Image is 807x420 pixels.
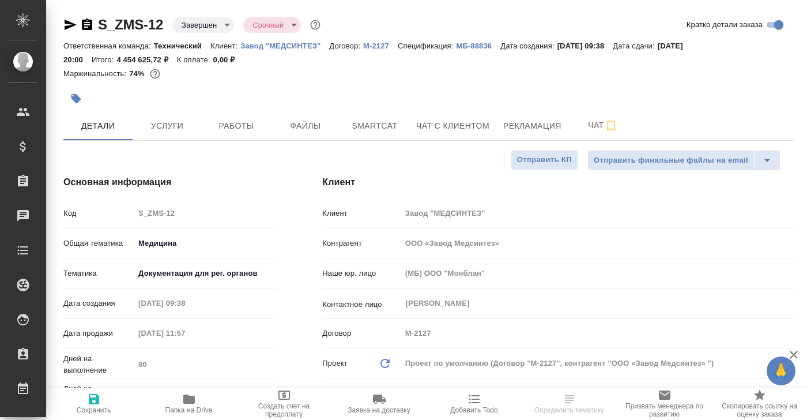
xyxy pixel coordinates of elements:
[503,119,561,133] span: Рекламация
[398,42,456,50] p: Спецификация:
[240,42,329,50] p: Завод "МЕДСИНТЕЗ"
[134,386,276,403] input: Пустое поле
[134,325,235,342] input: Пустое поле
[139,119,195,133] span: Услуги
[46,388,141,420] button: Сохранить
[63,238,134,249] p: Общая тематика
[63,42,154,50] p: Ответственная команда:
[63,208,134,219] p: Код
[401,205,794,222] input: Пустое поле
[450,406,497,414] span: Добавить Todo
[243,17,301,33] div: Завершен
[141,388,236,420] button: Папка на Drive
[401,325,794,342] input: Пустое поле
[624,402,705,418] span: Призвать менеджера по развитию
[348,406,410,414] span: Заявка на доставку
[617,388,712,420] button: Призвать менеджера по развитию
[500,42,557,50] p: Дата создания:
[154,42,210,50] p: Технический
[347,119,402,133] span: Smartcat
[63,383,134,406] p: Дней на выполнение (авт.)
[416,119,489,133] span: Чат с клиентом
[604,119,618,133] svg: Подписаться
[322,208,401,219] p: Клиент
[210,42,240,50] p: Клиент:
[771,359,791,383] span: 🙏
[456,40,500,50] a: МБ-88836
[172,17,234,33] div: Завершен
[587,150,755,171] button: Отправить финальные файлы на email
[278,119,333,133] span: Файлы
[522,388,617,420] button: Определить тематику
[148,66,163,81] button: 1140062.55 RUB; 5439.48 UAH;
[165,406,213,414] span: Папка на Drive
[329,42,363,50] p: Договор:
[63,18,77,32] button: Скопировать ссылку для ЯМессенджера
[719,402,800,418] span: Скопировать ссылку на оценку заказа
[308,17,323,32] button: Доп статусы указывают на важность/срочность заказа
[178,20,220,30] button: Завершен
[63,298,134,309] p: Дата создания
[322,268,401,279] p: Наше юр. лицо
[63,86,89,111] button: Добавить тэг
[134,264,276,283] div: Документация для рег. органов
[116,55,176,64] p: 4 454 625,72 ₽
[63,268,134,279] p: Тематика
[134,234,276,253] div: Медицина
[80,18,94,32] button: Скопировать ссылку
[134,295,235,312] input: Пустое поле
[249,20,287,30] button: Срочный
[63,328,134,339] p: Дата продажи
[98,17,163,32] a: S_ZMS-12
[322,328,401,339] p: Договор
[63,69,129,78] p: Маржинальность:
[587,150,780,171] div: split button
[613,42,657,50] p: Дата сдачи:
[456,42,500,50] p: МБ-88836
[511,150,578,170] button: Отправить КП
[134,356,276,373] input: Пустое поле
[243,402,325,418] span: Создать счет на предоплату
[363,40,398,50] a: М-2127
[594,154,748,167] span: Отправить финальные файлы на email
[401,235,794,252] input: Пустое поле
[322,358,348,369] p: Проект
[534,406,604,414] span: Определить тематику
[517,153,572,167] span: Отправить КП
[92,55,116,64] p: Итого:
[129,69,147,78] p: 74%
[240,40,329,50] a: Завод "МЕДСИНТЕЗ"
[363,42,398,50] p: М-2127
[322,299,401,310] p: Контактное лицо
[557,42,613,50] p: [DATE] 09:38
[687,19,763,31] span: Кратко детали заказа
[712,388,807,420] button: Скопировать ссылку на оценку заказа
[70,119,126,133] span: Детали
[401,265,794,282] input: Пустое поле
[177,55,213,64] p: К оплате:
[209,119,264,133] span: Работы
[767,357,795,385] button: 🙏
[63,353,134,376] p: Дней на выполнение
[322,175,794,189] h4: Клиент
[77,406,111,414] span: Сохранить
[322,238,401,249] p: Контрагент
[213,55,244,64] p: 0,00 ₽
[427,388,522,420] button: Добавить Todo
[331,388,427,420] button: Заявка на доставку
[236,388,331,420] button: Создать счет на предоплату
[575,118,631,133] span: Чат
[134,205,276,222] input: Пустое поле
[63,175,276,189] h4: Основная информация
[401,354,794,373] div: Проект по умолчанию (Договор "М-2127", контрагент "ООО «Завод Медсинтез» ")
